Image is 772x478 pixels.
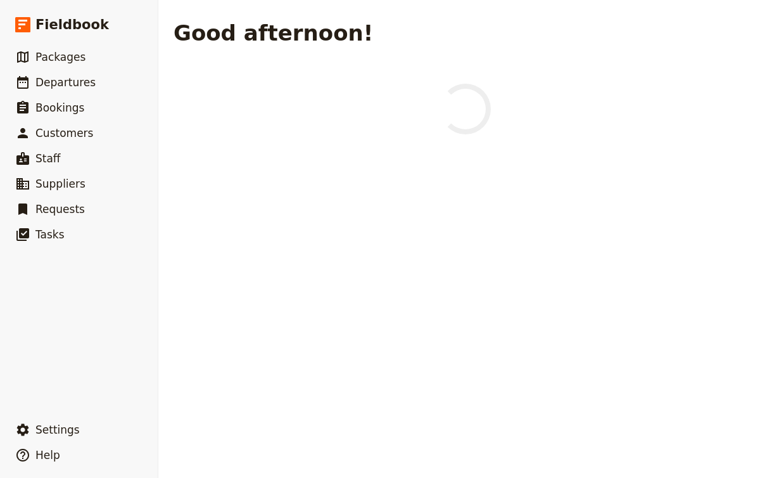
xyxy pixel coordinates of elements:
[35,101,84,114] span: Bookings
[35,228,65,241] span: Tasks
[174,20,373,46] h1: Good afternoon!
[35,15,109,34] span: Fieldbook
[35,203,85,216] span: Requests
[35,51,85,63] span: Packages
[35,127,93,139] span: Customers
[35,178,85,190] span: Suppliers
[35,423,80,436] span: Settings
[35,76,96,89] span: Departures
[35,449,60,462] span: Help
[35,152,61,165] span: Staff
